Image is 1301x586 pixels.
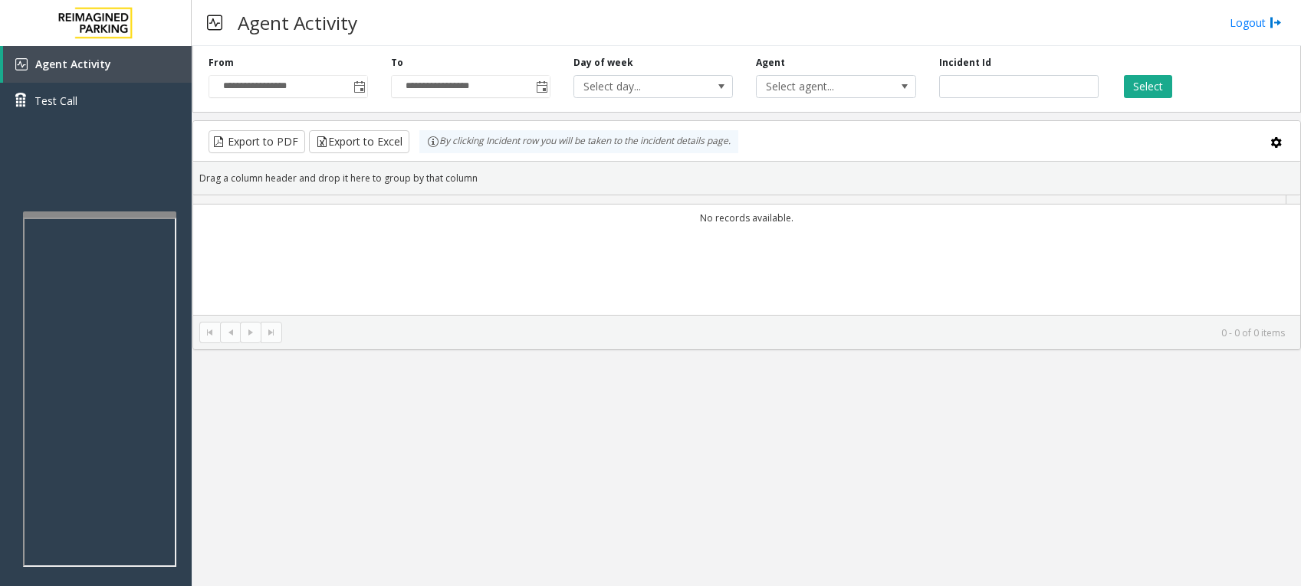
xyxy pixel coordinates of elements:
div: Drag a column header and drop it here to group by that column [193,165,1300,192]
button: Select [1124,75,1172,98]
img: infoIcon.svg [427,136,439,148]
label: Incident Id [939,56,991,70]
img: pageIcon [207,4,222,41]
kendo-pager-info: 0 - 0 of 0 items [291,326,1285,339]
span: Select day... [574,76,701,97]
label: From [209,56,234,70]
h3: Agent Activity [230,4,365,41]
div: Data table [193,195,1300,315]
label: Agent [756,56,785,70]
label: To [391,56,403,70]
button: Export to Excel [309,130,409,153]
span: Select agent... [757,76,883,97]
a: Agent Activity [3,46,192,83]
span: Toggle popup [350,76,367,97]
td: No records available. [193,205,1300,231]
span: Test Call [34,93,77,109]
a: Logout [1230,15,1282,31]
label: Day of week [573,56,633,70]
span: Agent Activity [35,57,111,71]
img: 'icon' [15,58,28,70]
button: Export to PDF [209,130,305,153]
img: logout [1270,15,1282,31]
span: Toggle popup [533,76,550,97]
div: By clicking Incident row you will be taken to the incident details page. [419,130,738,153]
